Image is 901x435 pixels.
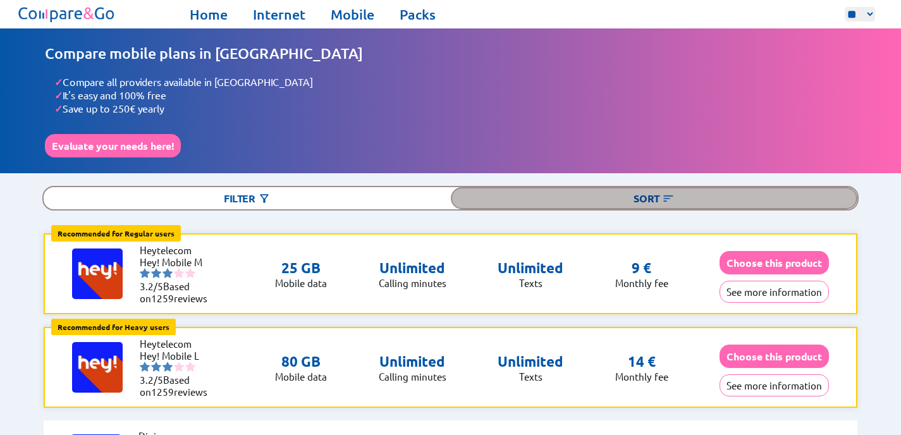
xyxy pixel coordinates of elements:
span: 3.2/5 [140,280,163,292]
li: Compare all providers available in [GEOGRAPHIC_DATA] [54,75,856,89]
a: Choose this product [720,350,829,362]
div: Filter [44,187,450,209]
p: Calling minutes [379,277,446,289]
span: 3.2/5 [140,374,163,386]
h1: Compare mobile plans in [GEOGRAPHIC_DATA] [45,44,856,63]
p: Unlimited [379,353,446,371]
button: Choose this product [720,251,829,274]
span: ✓ [54,102,63,115]
p: Unlimited [498,259,563,277]
img: starnr3 [162,268,173,278]
li: Based on reviews [140,374,216,398]
a: Packs [400,6,436,23]
div: Sort [451,187,857,209]
img: starnr2 [151,268,161,278]
img: Button open the filtering menu [258,192,271,205]
p: 9 € [632,259,651,277]
span: 1259 [151,386,174,398]
li: Hey! Mobile L [140,350,216,362]
li: Heytelecom [140,244,216,256]
p: Texts [498,371,563,383]
p: Calling minutes [379,371,446,383]
img: starnr4 [174,362,184,372]
img: Button open the sorting menu [662,192,675,205]
b: Recommended for Heavy users [58,322,169,332]
a: See more information [720,286,829,298]
button: Choose this product [720,345,829,368]
a: Home [190,6,228,23]
img: Logo of Heytelecom [72,342,123,393]
span: ✓ [54,75,63,89]
a: Mobile [331,6,374,23]
img: starnr1 [140,362,150,372]
img: Logo of Heytelecom [72,248,123,299]
p: Unlimited [498,353,563,371]
span: 1259 [151,292,174,304]
img: starnr2 [151,362,161,372]
p: 25 GB [275,259,327,277]
p: 14 € [628,353,656,371]
img: starnr3 [162,362,173,372]
p: Mobile data [275,277,327,289]
p: Texts [498,277,563,289]
li: Based on reviews [140,280,216,304]
li: Save up to 250€ yearly [54,102,856,115]
p: Monthly fee [615,371,668,383]
li: Hey! Mobile M [140,256,216,268]
img: starnr5 [185,268,195,278]
b: Recommended for Regular users [58,228,175,238]
img: Logo of Compare&Go [16,3,118,25]
a: Internet [253,6,305,23]
button: See more information [720,374,829,396]
span: ✓ [54,89,63,102]
button: Evaluate your needs here! [45,134,181,157]
button: See more information [720,281,829,303]
a: Choose this product [720,257,829,269]
img: starnr1 [140,268,150,278]
p: Mobile data [275,371,327,383]
li: It's easy and 100% free [54,89,856,102]
p: 80 GB [275,353,327,371]
img: starnr4 [174,268,184,278]
li: Heytelecom [140,338,216,350]
img: starnr5 [185,362,195,372]
p: Unlimited [379,259,446,277]
p: Monthly fee [615,277,668,289]
a: See more information [720,379,829,391]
